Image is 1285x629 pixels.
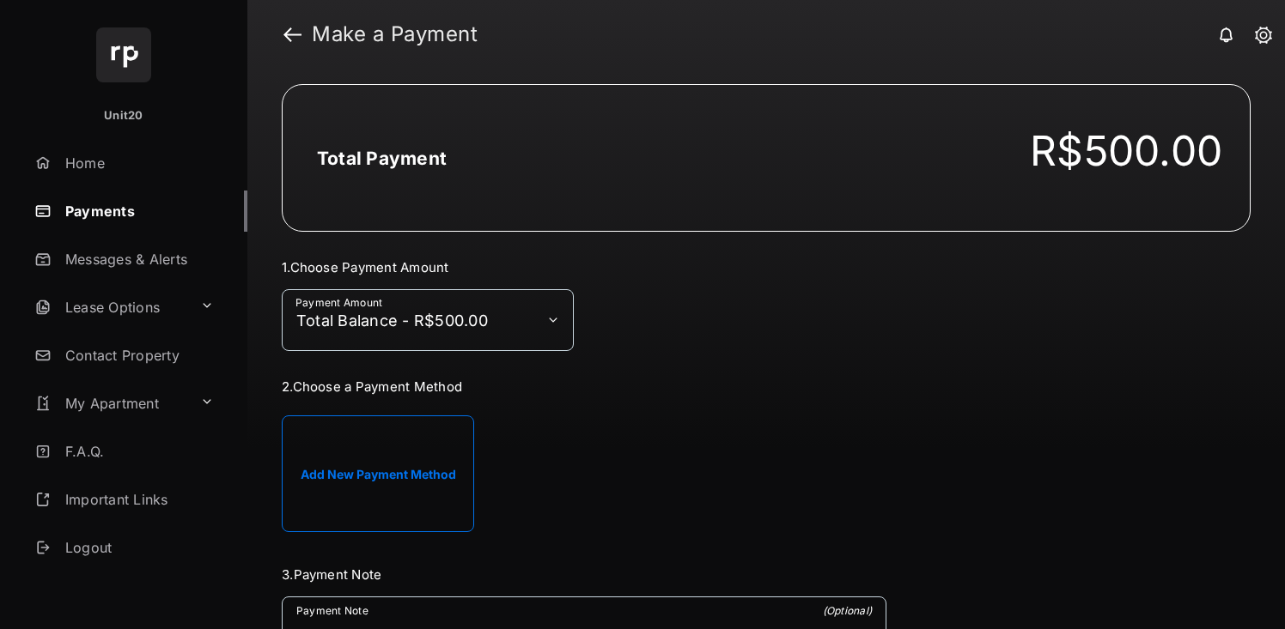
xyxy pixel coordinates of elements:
div: R$500.00 [1030,126,1222,176]
h2: Total Payment [317,148,447,169]
p: Unit20 [104,107,143,124]
strong: Make a Payment [312,24,478,45]
a: Contact Property [27,335,247,376]
img: svg+xml;base64,PHN2ZyB4bWxucz0iaHR0cDovL3d3dy53My5vcmcvMjAwMC9zdmciIHdpZHRoPSI2NCIgaGVpZ2h0PSI2NC... [96,27,151,82]
a: Messages & Alerts [27,239,247,280]
a: Important Links [27,479,221,520]
h3: 2. Choose a Payment Method [282,378,886,395]
a: My Apartment [27,383,193,424]
h3: 3. Payment Note [282,566,886,583]
a: Lease Options [27,287,193,328]
a: Home [27,142,247,184]
a: Payments [27,191,247,232]
a: F.A.Q. [27,431,247,472]
h3: 1. Choose Payment Amount [282,259,886,275]
a: Logout [27,527,247,568]
button: Add New Payment Method [282,415,474,532]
